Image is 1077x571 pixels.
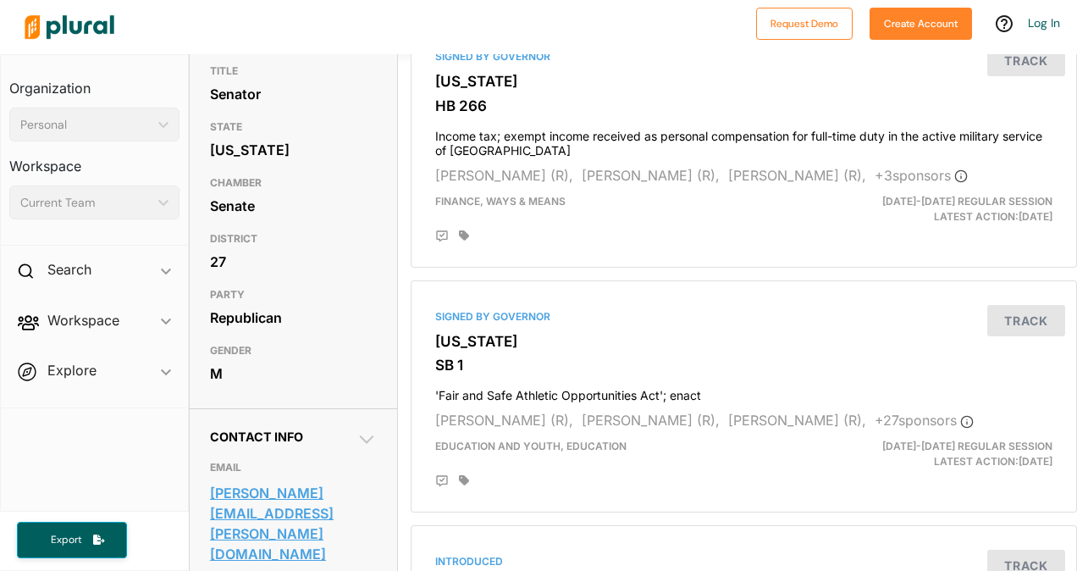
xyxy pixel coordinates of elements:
[728,167,866,184] span: [PERSON_NAME] (R),
[435,440,627,452] span: Education and Youth, Education
[1028,15,1060,30] a: Log In
[9,64,179,101] h3: Organization
[435,230,449,243] div: Add Position Statement
[47,260,91,279] h2: Search
[435,309,1052,324] div: Signed by Governor
[210,480,377,567] a: [PERSON_NAME][EMAIL_ADDRESS][PERSON_NAME][DOMAIN_NAME]
[210,457,377,478] h3: EMAIL
[435,357,1052,374] h3: SB 1
[20,116,152,134] div: Personal
[210,430,303,444] span: Contact Info
[210,229,377,249] h3: DISTRICT
[875,412,974,429] span: + 27 sponsor s
[435,97,1052,114] h3: HB 266
[210,341,377,361] h3: GENDER
[728,412,866,429] span: [PERSON_NAME] (R),
[875,167,968,184] span: + 3 sponsor s
[210,193,377,219] div: Senate
[210,249,377,274] div: 27
[582,167,720,184] span: [PERSON_NAME] (R),
[459,230,469,241] div: Add tags
[435,380,1052,403] h4: 'Fair and Safe Athletic Opportunities Act'; enact
[756,14,853,31] a: Request Demo
[435,412,573,429] span: [PERSON_NAME] (R),
[210,173,377,193] h3: CHAMBER
[435,49,1052,64] div: Signed by Governor
[870,8,972,40] button: Create Account
[435,195,566,208] span: Finance, Ways & Means
[210,61,377,81] h3: TITLE
[17,522,127,558] button: Export
[9,141,179,179] h3: Workspace
[210,361,377,386] div: M
[20,194,152,212] div: Current Team
[582,412,720,429] span: [PERSON_NAME] (R),
[210,305,377,330] div: Republican
[870,14,972,31] a: Create Account
[987,45,1065,76] button: Track
[435,167,573,184] span: [PERSON_NAME] (R),
[882,195,1052,208] span: [DATE]-[DATE] Regular Session
[435,554,1052,569] div: Introduced
[210,81,377,107] div: Senator
[210,137,377,163] div: [US_STATE]
[851,194,1065,225] div: Latest Action: [DATE]
[435,333,1052,350] h3: [US_STATE]
[851,439,1065,469] div: Latest Action: [DATE]
[435,73,1052,90] h3: [US_STATE]
[39,533,93,547] span: Export
[756,8,853,40] button: Request Demo
[987,305,1065,336] button: Track
[435,121,1052,158] h4: Income tax; exempt income received as personal compensation for full-time duty in the active mili...
[882,440,1052,452] span: [DATE]-[DATE] Regular Session
[210,285,377,305] h3: PARTY
[210,117,377,137] h3: STATE
[435,474,449,488] div: Add Position Statement
[459,474,469,486] div: Add tags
